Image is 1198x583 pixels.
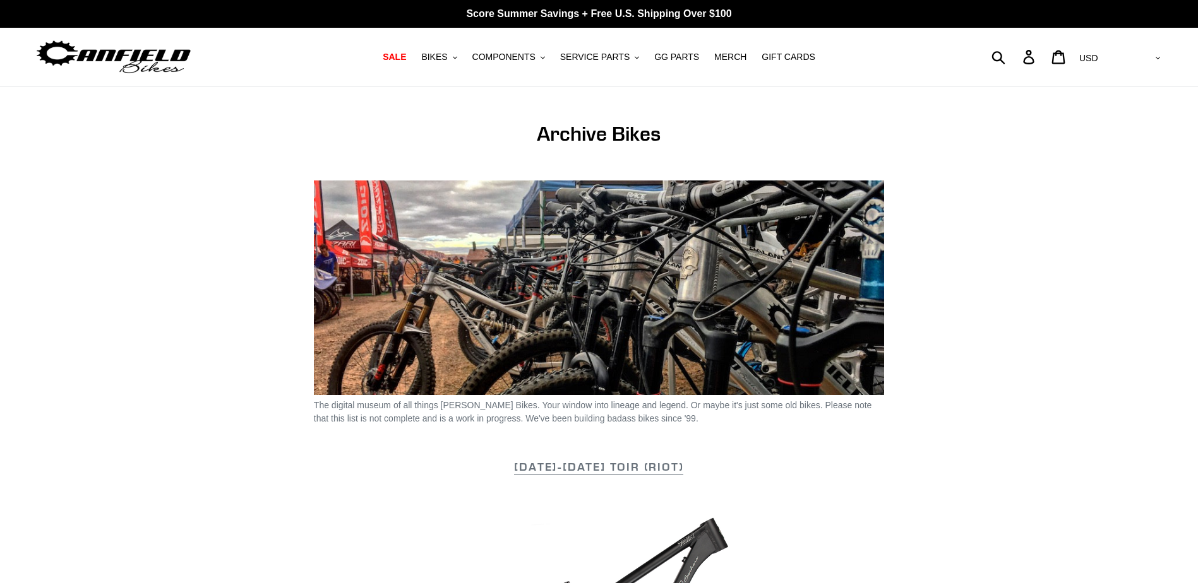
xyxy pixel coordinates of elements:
[35,37,193,77] img: Canfield Bikes
[762,52,815,62] span: GIFT CARDS
[714,52,746,62] span: MERCH
[560,52,630,62] span: SERVICE PARTS
[314,122,884,146] h1: Archive Bikes
[421,52,447,62] span: BIKES
[654,52,699,62] span: GG PARTS
[998,43,1031,71] input: Search
[314,399,884,425] p: The digital museum of all things [PERSON_NAME] Bikes. Your window into lineage and legend. Or may...
[514,459,683,475] a: [DATE]-[DATE] Toir (Riot)
[376,49,412,66] a: SALE
[755,49,822,66] a: GIFT CARDS
[314,180,884,395] img: Canfield-Bikes-Demo.jpg
[554,49,645,66] button: SERVICE PARTS
[415,49,463,66] button: BIKES
[472,52,536,62] span: COMPONENTS
[708,49,753,66] a: MERCH
[648,49,705,66] a: GG PARTS
[466,49,551,66] button: COMPONENTS
[383,52,406,62] span: SALE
